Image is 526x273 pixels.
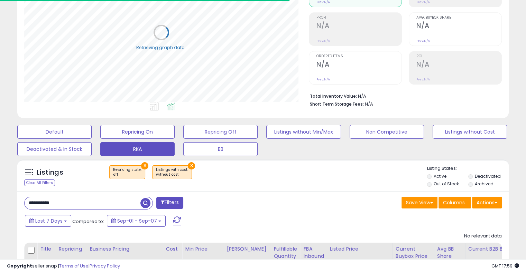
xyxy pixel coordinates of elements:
div: Business Pricing [90,245,160,253]
small: Prev: N/A [416,77,430,81]
span: Avg. Buybox Share [416,16,501,20]
span: Listings with cost : [156,167,188,177]
label: Out of Stock [434,181,459,187]
a: Privacy Policy [90,263,120,269]
button: Repricing Off [183,125,258,139]
span: Last 7 Days [35,217,63,224]
div: Cost [166,245,179,253]
span: Ordered Items [316,55,402,58]
h2: N/A [316,22,402,31]
a: Terms of Use [59,263,89,269]
button: RKA [100,142,175,156]
button: Save View [402,197,437,208]
div: Current Buybox Price [396,245,431,260]
div: Listed Price [330,245,390,253]
div: without cost [156,172,188,177]
strong: Copyright [7,263,32,269]
span: Repricing state : [113,167,141,177]
div: Min Price [185,245,221,253]
button: × [141,162,148,169]
button: Filters [156,197,183,209]
button: × [188,162,195,169]
span: 2025-09-15 17:59 GMT [491,263,519,269]
div: [PERSON_NAME] [227,245,268,253]
small: Prev: N/A [316,77,330,81]
div: Fulfillable Quantity [274,245,297,260]
button: Deactivated & In Stock [17,142,92,156]
label: Archived [474,181,493,187]
button: Columns [439,197,471,208]
small: Prev: N/A [316,39,330,43]
div: Title [40,245,53,253]
span: Compared to: [72,218,104,225]
div: Clear All Filters [24,179,55,186]
div: Avg BB Share [437,245,462,260]
button: Actions [472,197,502,208]
div: FBA inbound Qty [303,245,324,267]
span: Columns [443,199,465,206]
span: Profit [316,16,402,20]
div: Retrieving graph data.. [136,44,187,50]
li: N/A [310,91,497,100]
h2: N/A [416,22,501,31]
h5: Listings [37,168,63,177]
button: Default [17,125,92,139]
span: ROI [416,55,501,58]
h2: N/A [316,60,402,70]
div: seller snap | | [7,263,120,270]
h2: N/A [416,60,501,70]
div: No relevant data [464,233,502,240]
div: off [113,172,141,177]
button: Listings without Cost [433,125,507,139]
label: Deactivated [474,173,500,179]
button: Repricing On [100,125,175,139]
button: Last 7 Days [25,215,71,227]
button: Non Competitive [350,125,424,139]
p: Listing States: [427,165,509,172]
b: Total Inventory Value: [310,93,357,99]
button: Listings without Min/Max [266,125,341,139]
div: Repricing [58,245,84,253]
span: N/A [365,101,373,107]
label: Active [434,173,446,179]
button: BB [183,142,258,156]
span: Sep-01 - Sep-07 [117,217,157,224]
b: Short Term Storage Fees: [310,101,364,107]
small: Prev: N/A [416,39,430,43]
button: Sep-01 - Sep-07 [107,215,166,227]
